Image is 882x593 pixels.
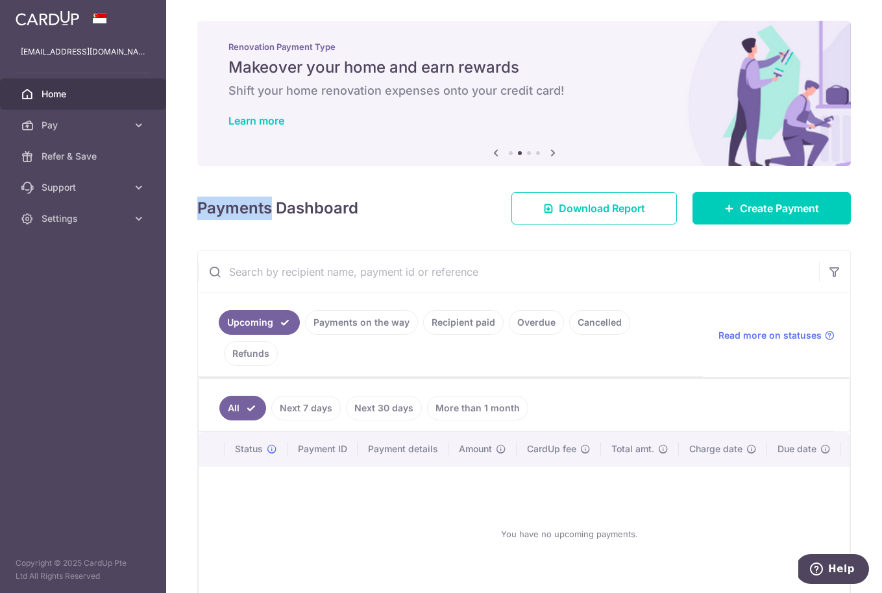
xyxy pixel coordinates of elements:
[346,396,422,420] a: Next 30 days
[42,150,127,163] span: Refer & Save
[423,310,504,335] a: Recipient paid
[358,432,448,466] th: Payment details
[692,192,851,224] a: Create Payment
[224,341,278,366] a: Refunds
[527,442,576,455] span: CardUp fee
[611,442,654,455] span: Total amt.
[288,432,358,466] th: Payment ID
[219,310,300,335] a: Upcoming
[197,197,358,220] h4: Payments Dashboard
[305,310,418,335] a: Payments on the way
[21,45,145,58] p: [EMAIL_ADDRESS][DOMAIN_NAME]
[197,21,851,166] img: Renovation banner
[42,181,127,194] span: Support
[511,192,677,224] a: Download Report
[235,442,263,455] span: Status
[16,10,79,26] img: CardUp
[42,212,127,225] span: Settings
[271,396,341,420] a: Next 7 days
[42,119,127,132] span: Pay
[228,114,284,127] a: Learn more
[509,310,564,335] a: Overdue
[740,200,819,216] span: Create Payment
[778,442,816,455] span: Due date
[798,554,869,587] iframe: Opens a widget where you can find more information
[459,442,492,455] span: Amount
[228,42,820,52] p: Renovation Payment Type
[198,251,819,293] input: Search by recipient name, payment id or reference
[718,329,822,342] span: Read more on statuses
[42,88,127,101] span: Home
[689,442,742,455] span: Charge date
[228,83,820,99] h6: Shift your home renovation expenses onto your credit card!
[228,57,820,78] h5: Makeover your home and earn rewards
[569,310,630,335] a: Cancelled
[219,396,266,420] a: All
[718,329,835,342] a: Read more on statuses
[427,396,528,420] a: More than 1 month
[559,200,645,216] span: Download Report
